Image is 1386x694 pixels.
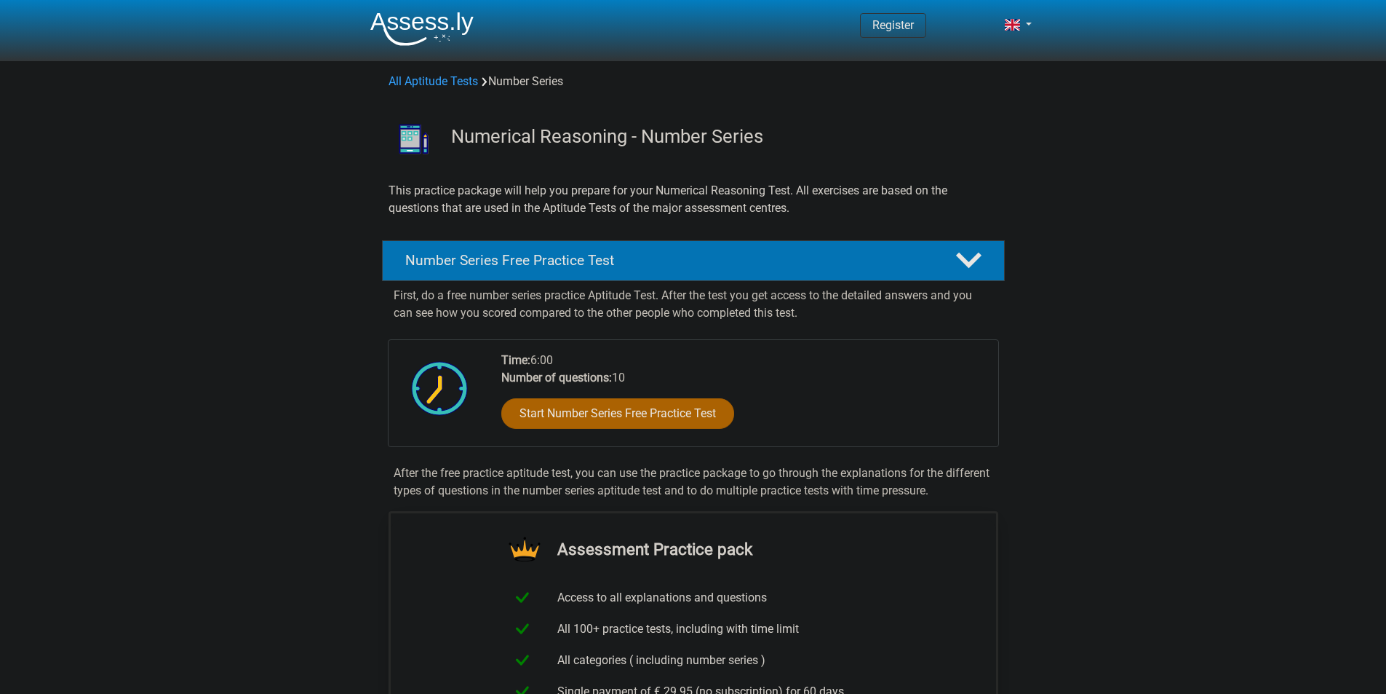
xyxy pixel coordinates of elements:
[383,73,1004,90] div: Number Series
[872,18,914,32] a: Register
[389,182,998,217] p: This practice package will help you prepare for your Numerical Reasoning Test. All exercises are ...
[490,352,997,446] div: 6:00 10
[451,125,993,148] h3: Numerical Reasoning - Number Series
[389,74,478,88] a: All Aptitude Tests
[376,240,1011,281] a: Number Series Free Practice Test
[370,12,474,46] img: Assessly
[388,465,999,500] div: After the free practice aptitude test, you can use the practice package to go through the explana...
[405,252,932,269] h4: Number Series Free Practice Test
[501,398,734,429] a: Start Number Series Free Practice Test
[394,287,993,322] p: First, do a free number series practice Aptitude Test. After the test you get access to the detai...
[403,352,477,425] img: Clock
[383,108,445,170] img: number series
[501,353,530,367] b: Time:
[501,371,612,385] b: Number of questions:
